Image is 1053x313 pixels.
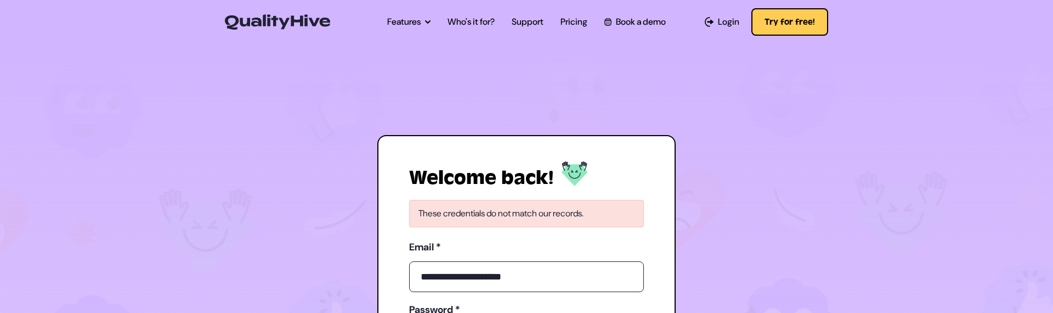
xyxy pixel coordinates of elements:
img: Book a QualityHive Demo [604,18,612,25]
a: Support [512,15,544,29]
a: Login [705,15,739,29]
a: Features [387,15,431,29]
h1: Welcome back! [409,167,553,189]
button: Try for free! [751,8,828,36]
img: QualityHive - Bug Tracking Tool [225,14,330,30]
img: Log in to QualityHive [562,161,588,186]
a: Pricing [561,15,587,29]
a: Who's it for? [448,15,495,29]
span: Login [718,15,739,29]
a: Book a demo [604,15,666,29]
p: These credentials do not match our records. [418,207,635,220]
label: Email * [409,238,644,256]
